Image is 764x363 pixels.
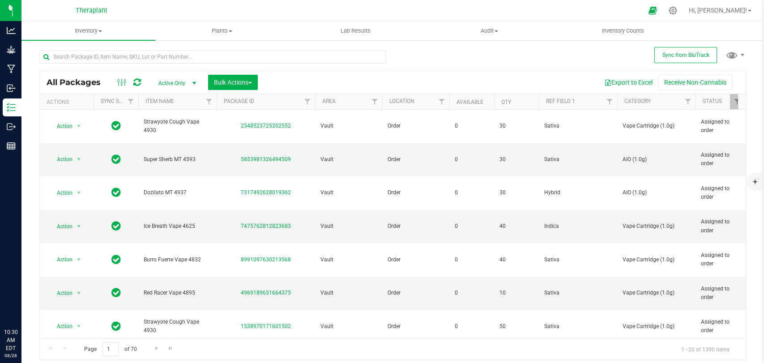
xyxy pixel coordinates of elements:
a: 8991097630213568 [241,256,291,263]
span: 30 [499,122,534,130]
inline-svg: Analytics [7,26,16,35]
inline-svg: Manufacturing [7,64,16,73]
span: In Sync [111,320,121,333]
a: Filter [124,94,138,109]
a: Status [703,98,722,104]
a: 7317492628019362 [241,189,291,196]
input: 1 [102,342,119,356]
a: 1538970171601502 [241,323,291,329]
span: Action [49,187,73,199]
span: Vault [320,222,377,231]
span: select [73,120,85,132]
a: 5853981326494509 [241,156,291,162]
span: Bulk Actions [214,79,252,86]
span: AIO (1.0g) [623,188,690,197]
span: In Sync [111,120,121,132]
div: Actions [47,99,90,105]
span: 0 [455,188,489,197]
span: Hybrid [544,188,612,197]
span: In Sync [111,220,121,232]
inline-svg: Inbound [7,84,16,93]
a: Audit [423,21,556,40]
a: Qty [501,99,511,105]
span: Vault [320,322,377,331]
span: Vault [320,188,377,197]
span: Action [49,153,73,166]
span: Assigned to order [701,318,739,335]
span: Assigned to order [701,218,739,235]
span: Vault [320,289,377,297]
span: 30 [499,188,534,197]
a: Ref Field 1 [546,98,575,104]
a: Area [322,98,336,104]
span: Red Racer Vape 4895 [144,289,211,297]
span: select [73,153,85,166]
a: Inventory [21,21,155,40]
span: Audit [423,27,556,35]
span: select [73,253,85,266]
a: 2348523725202552 [241,123,291,129]
a: Location [389,98,414,104]
span: Indica [544,222,612,231]
span: 40 [499,222,534,231]
a: Lab Results [289,21,423,40]
span: Vault [320,122,377,130]
span: In Sync [111,286,121,299]
span: Hi, [PERSON_NAME]! [689,7,747,14]
span: select [73,187,85,199]
a: Filter [300,94,315,109]
a: Package ID [224,98,254,104]
p: 08/28 [4,352,17,359]
a: Plants [155,21,289,40]
a: Go to the next page [150,342,163,354]
a: Item Name [145,98,174,104]
span: Action [49,320,73,333]
span: select [73,220,85,233]
span: All Packages [47,77,110,87]
span: 30 [499,155,534,164]
input: Search Package ID, Item Name, SKU, Lot or Part Number... [39,50,386,64]
iframe: Resource center [9,291,36,318]
span: Action [49,253,73,266]
span: select [73,320,85,333]
span: In Sync [111,253,121,266]
span: Action [49,220,73,233]
span: AIO (1.0g) [623,155,690,164]
inline-svg: Reports [7,141,16,150]
span: Sativa [544,155,612,164]
a: 7475762812823683 [241,223,291,229]
a: Go to the last page [164,342,177,354]
button: Sync from BioTrack [654,47,717,63]
span: In Sync [111,153,121,166]
a: Filter [730,94,745,109]
a: Filter [435,94,449,109]
div: Manage settings [667,6,679,15]
span: Strawyote Cough Vape 4930 [144,318,211,335]
span: Assigned to order [701,251,739,268]
span: 0 [455,155,489,164]
span: Order [388,322,444,331]
span: Vault [320,155,377,164]
span: Order [388,222,444,231]
span: Dozilato MT 4937 [144,188,211,197]
span: 40 [499,256,534,264]
span: Assigned to order [701,285,739,302]
span: 1 - 20 of 1390 items [674,342,737,356]
a: Available [457,99,483,105]
span: Order [388,122,444,130]
span: Assigned to order [701,184,739,201]
span: Burro Fuerte Vape 4832 [144,256,211,264]
button: Export to Excel [598,75,658,90]
span: Assigned to order [701,118,739,135]
span: In Sync [111,186,121,199]
span: Inventory Counts [590,27,656,35]
button: Receive Non-Cannabis [658,75,732,90]
span: Action [49,287,73,299]
span: Lab Results [329,27,383,35]
span: 10 [499,289,534,297]
inline-svg: Grow [7,45,16,54]
span: Strawyote Cough Vape 4930 [144,118,211,135]
span: Vault [320,256,377,264]
span: Plants [156,27,289,35]
span: Open Ecommerce Menu [643,2,663,19]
